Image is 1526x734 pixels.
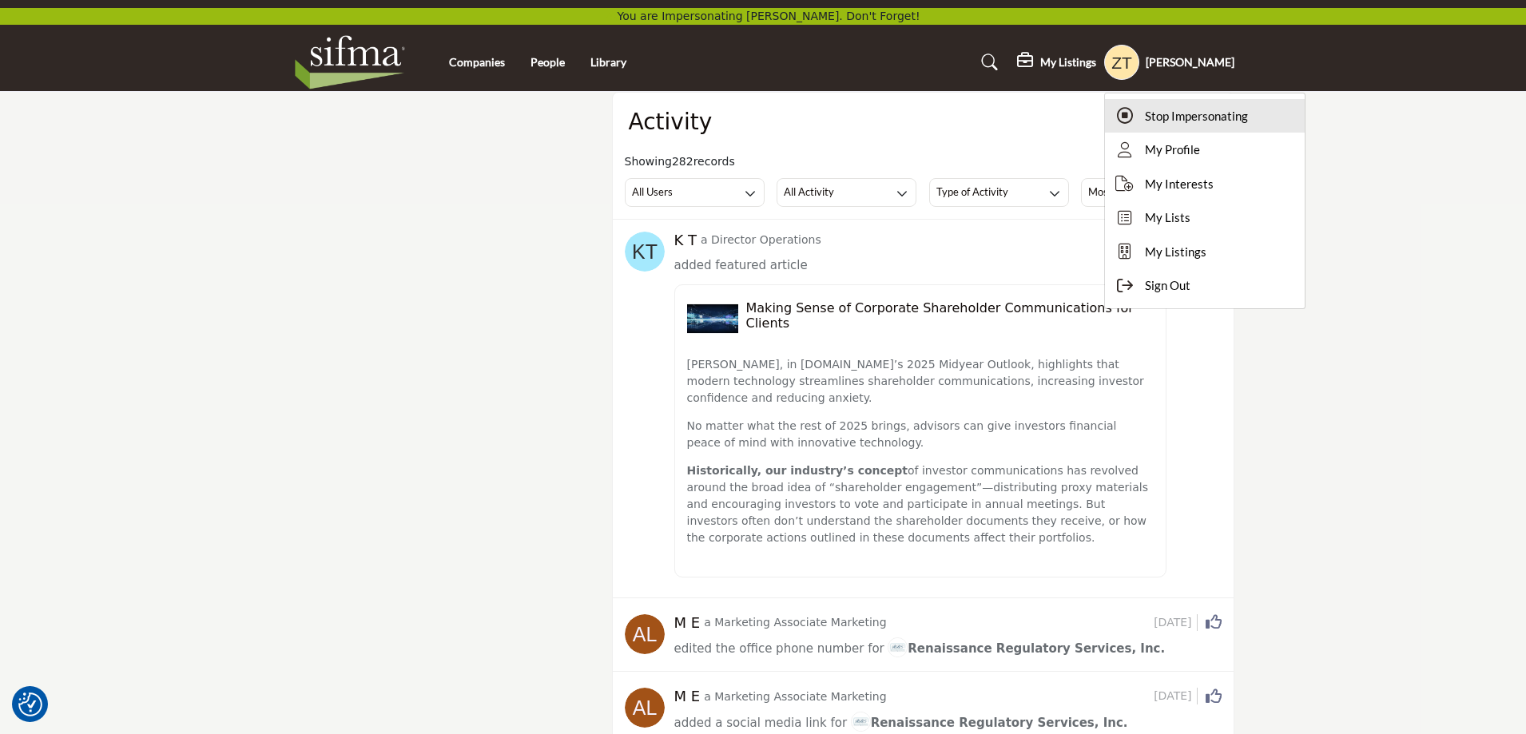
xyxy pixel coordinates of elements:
span: My Lists [1145,208,1190,227]
strong: Historically, our industry’s concept [687,464,908,477]
h3: Type of Activity [936,184,1008,199]
span: My Profile [1145,141,1200,159]
a: imageRenaissance Regulatory Services, Inc. [888,639,1165,659]
a: Search [966,50,1008,75]
p: a Marketing Associate Marketing [704,614,886,631]
span: Showing records [625,153,735,170]
p: No matter what the rest of 2025 brings, advisors can give investors financial peace of mind with ... [687,418,1154,451]
a: My Listings [1105,235,1305,269]
button: Type of Activity [929,178,1069,207]
img: avtar-image [625,688,665,728]
span: My Listings [1145,243,1206,261]
span: My Interests [1145,175,1214,193]
span: [DATE] [1154,614,1197,631]
a: Companies [449,55,505,69]
img: image [851,712,871,732]
span: Sign Out [1145,276,1190,295]
a: My Interests [1105,167,1305,201]
img: avtar-image [625,232,665,272]
h5: [PERSON_NAME] [1146,54,1234,70]
span: added a social media link for [674,716,848,730]
span: [DATE] [1154,688,1197,704]
span: Renaissance Regulatory Services, Inc. [888,641,1165,656]
a: My Profile [1105,133,1305,167]
h3: All Activity [784,184,834,199]
a: making-sense-of-corporate-shareholder-communications-for-clients image Making Sense of Corporate ... [674,284,1222,577]
i: Click to Like this activity [1206,688,1222,704]
h3: All Users [632,184,673,199]
img: making-sense-of-corporate-shareholder-communications-for-clients image [687,293,738,344]
h3: Most Recent [1088,184,1146,199]
i: Click to Like this activity [1206,614,1222,630]
span: added featured article [674,258,808,272]
h5: M E [674,614,701,632]
button: Consent Preferences [18,692,42,716]
p: [PERSON_NAME], in [DOMAIN_NAME]’s 2025 Midyear Outlook, highlights that modern technology streaml... [687,356,1154,407]
span: 282 [672,155,693,168]
a: imageRenaissance Regulatory Services, Inc. [851,713,1128,733]
span: Renaissance Regulatory Services, Inc. [851,716,1128,730]
a: My Lists [1105,200,1305,235]
div: My Listings [1017,53,1096,72]
h2: Activity [629,109,713,136]
h5: M E [674,688,701,705]
button: Most Recent [1081,178,1221,207]
p: of investor communications has revolved around the broad idea of “shareholder engagement”—distrib... [687,462,1154,546]
p: a Marketing Associate Marketing [704,688,886,705]
h5: K T [674,232,697,249]
button: All Users [625,178,765,207]
h5: My Listings [1040,55,1096,69]
button: Show hide supplier dropdown [1104,45,1139,80]
img: Site Logo [292,30,416,94]
span: edited the office phone number for [674,641,884,656]
h5: Making Sense of Corporate Shareholder Communications for Clients [746,300,1154,331]
a: People [531,55,565,69]
button: All Activity [777,178,916,207]
img: image [888,637,908,657]
p: a Director Operations [701,232,821,248]
span: Stop Impersonating [1145,107,1248,125]
a: Library [590,55,626,69]
img: avtar-image [625,614,665,654]
img: Revisit consent button [18,692,42,716]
